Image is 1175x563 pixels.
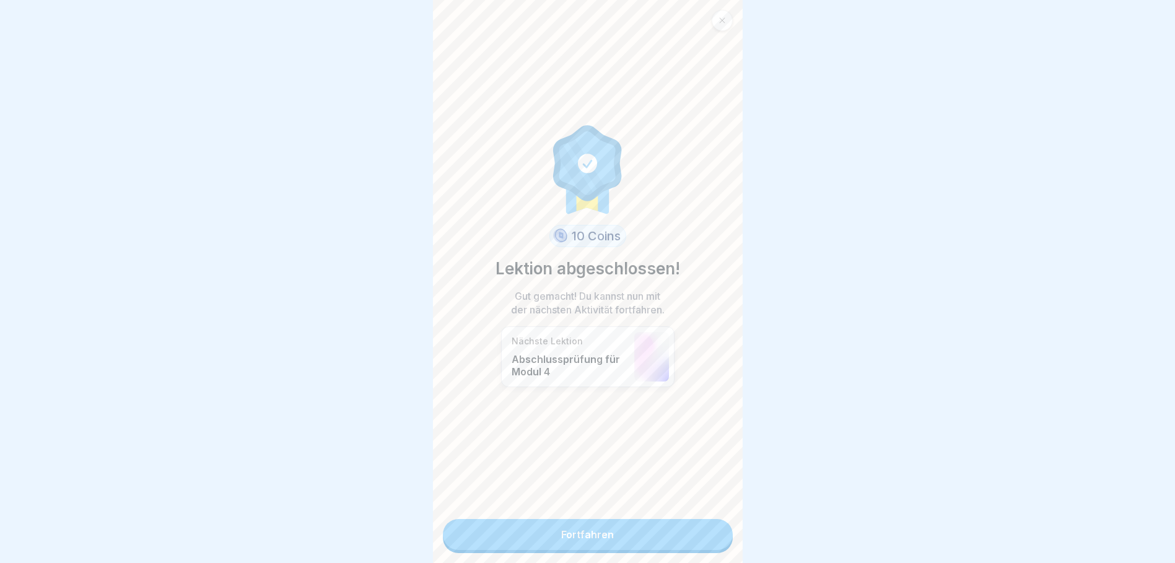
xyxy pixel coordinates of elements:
p: Gut gemacht! Du kannst nun mit der nächsten Aktivität fortfahren. [507,289,668,316]
img: coin.svg [551,227,569,245]
a: Fortfahren [443,519,733,550]
p: Lektion abgeschlossen! [496,257,680,281]
img: completion.svg [546,122,629,215]
p: Nächste Lektion [512,336,628,347]
p: Abschlussprüfung für Modul 4 [512,353,628,378]
div: 10 Coins [549,225,626,247]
